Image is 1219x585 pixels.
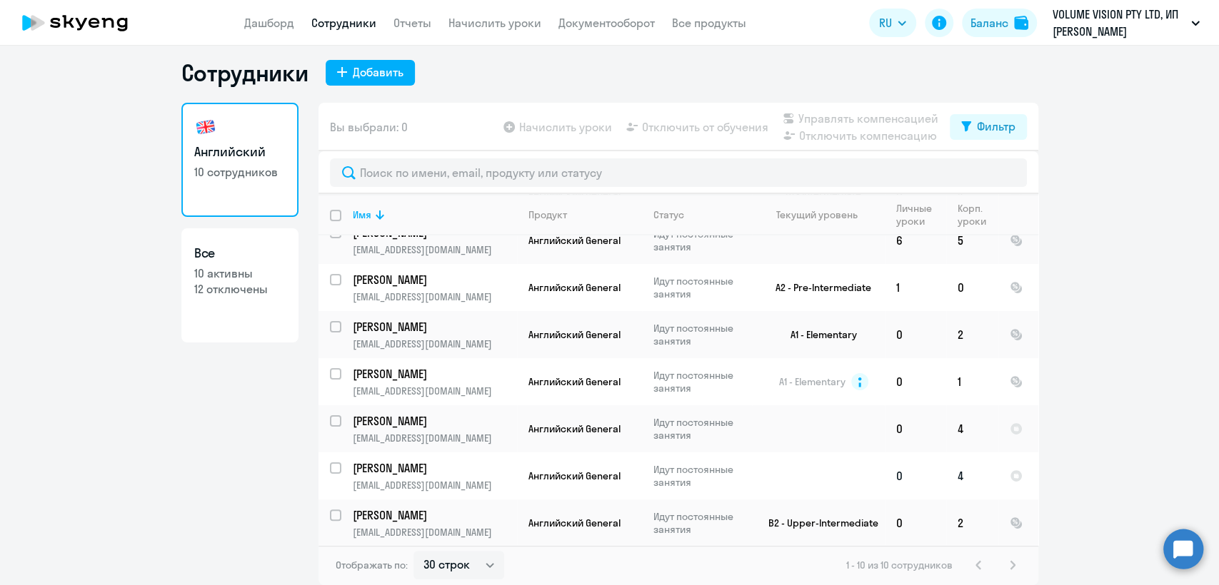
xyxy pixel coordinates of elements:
[194,116,217,138] img: english
[330,118,408,136] span: Вы выбрали: 0
[653,510,751,536] p: Идут постоянные занятия
[885,499,946,546] td: 0
[896,202,945,228] div: Личные уроки
[885,452,946,499] td: 0
[752,311,885,358] td: A1 - Elementary
[528,328,621,341] span: Английский General
[885,358,946,405] td: 0
[181,58,308,87] h1: Сотрудники
[353,272,514,288] p: [PERSON_NAME]
[353,63,403,81] div: Добавить
[528,234,621,247] span: Английский General
[326,60,415,86] button: Добавить
[194,143,286,161] h3: Английский
[528,422,621,435] span: Английский General
[653,275,751,300] p: Идут постоянные занятия
[528,375,621,388] span: Английский General
[558,16,655,30] a: Документооборот
[653,416,751,442] p: Идут постоянные занятия
[353,337,516,350] p: [EMAIL_ADDRESS][DOMAIN_NAME]
[977,118,1015,135] div: Фильтр
[393,16,431,30] a: Отчеты
[353,385,516,397] p: [EMAIL_ADDRESS][DOMAIN_NAME]
[244,16,294,30] a: Дашборд
[528,281,621,294] span: Английский General
[353,208,516,221] div: Имя
[528,208,567,221] div: Продукт
[958,202,988,228] div: Корп. уроки
[885,405,946,452] td: 0
[448,16,541,30] a: Начислить уроки
[336,559,408,571] span: Отображать по:
[946,499,998,546] td: 2
[311,16,376,30] a: Сотрудники
[330,158,1027,187] input: Поиск по имени, email, продукту или статусу
[353,460,516,476] a: [PERSON_NAME]
[353,479,516,492] p: [EMAIL_ADDRESS][DOMAIN_NAME]
[353,413,514,429] p: [PERSON_NAME]
[353,507,516,523] a: [PERSON_NAME]
[958,202,998,228] div: Корп. уроки
[970,14,1008,31] div: Баланс
[672,16,746,30] a: Все продукты
[194,281,286,297] p: 12 отключены
[946,358,998,405] td: 1
[776,208,858,221] div: Текущий уровень
[946,452,998,499] td: 4
[779,375,846,388] span: A1 - Elementary
[194,244,286,263] h3: Все
[653,463,751,489] p: Идут постоянные занятия
[653,228,751,253] p: Идут постоянные занятия
[885,217,946,264] td: 6
[1053,6,1185,40] p: VOLUME VISION PTY LTD, ИП [PERSON_NAME]
[353,526,516,539] p: [EMAIL_ADDRESS][DOMAIN_NAME]
[1045,6,1207,40] button: VOLUME VISION PTY LTD, ИП [PERSON_NAME]
[950,114,1027,140] button: Фильтр
[946,264,998,311] td: 0
[752,264,885,311] td: A2 - Pre-Intermediate
[885,311,946,358] td: 0
[528,208,641,221] div: Продукт
[885,264,946,311] td: 1
[653,322,751,347] p: Идут постоянные занятия
[1014,16,1028,30] img: balance
[353,208,371,221] div: Имя
[653,208,751,221] div: Статус
[528,469,621,482] span: Английский General
[353,460,514,476] p: [PERSON_NAME]
[962,9,1037,37] button: Балансbalance
[353,366,516,382] a: [PERSON_NAME]
[946,405,998,452] td: 4
[353,272,516,288] a: [PERSON_NAME]
[353,290,516,303] p: [EMAIL_ADDRESS][DOMAIN_NAME]
[528,517,621,529] span: Английский General
[353,413,516,429] a: [PERSON_NAME]
[353,319,516,335] a: [PERSON_NAME]
[353,432,516,444] p: [EMAIL_ADDRESS][DOMAIN_NAME]
[879,14,892,31] span: RU
[653,369,751,395] p: Идут постоянные занятия
[194,164,286,180] p: 10 сотрудников
[869,9,916,37] button: RU
[353,507,514,523] p: [PERSON_NAME]
[653,208,684,221] div: Статус
[181,228,299,342] a: Все10 активны12 отключены
[946,311,998,358] td: 2
[181,103,299,217] a: Английский10 сотрудников
[946,217,998,264] td: 5
[194,265,286,281] p: 10 активны
[752,499,885,546] td: B2 - Upper-Intermediate
[353,366,514,382] p: [PERSON_NAME]
[763,208,884,221] div: Текущий уровень
[353,319,514,335] p: [PERSON_NAME]
[896,202,936,228] div: Личные уроки
[846,559,953,571] span: 1 - 10 из 10 сотрудников
[353,243,516,256] p: [EMAIL_ADDRESS][DOMAIN_NAME]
